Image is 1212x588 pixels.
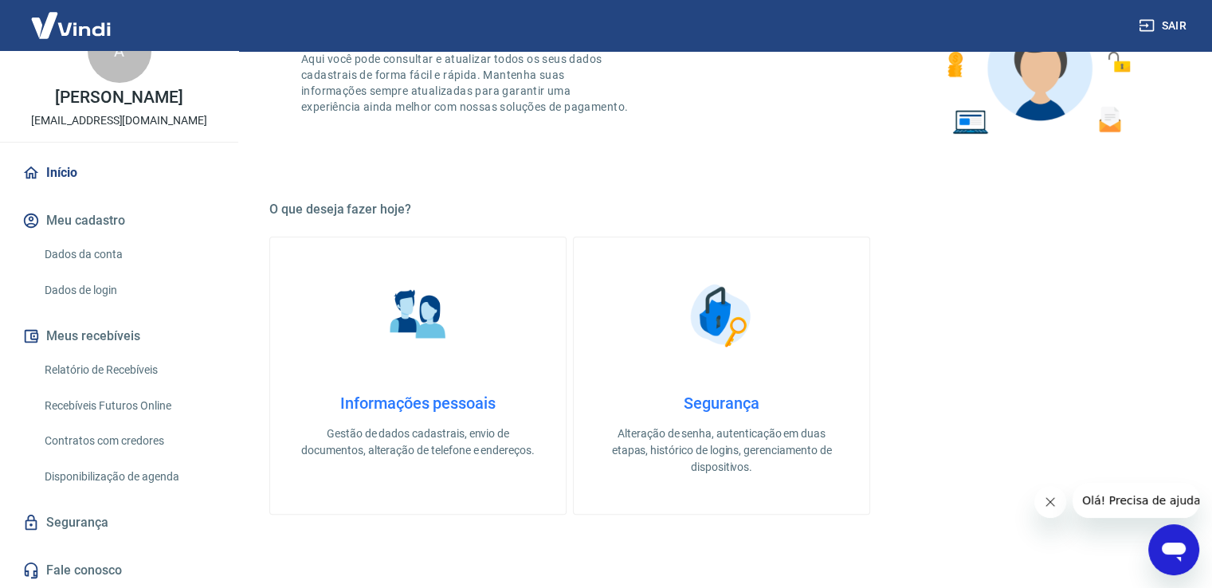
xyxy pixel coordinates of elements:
[19,203,219,238] button: Meu cadastro
[38,274,219,307] a: Dados de login
[269,202,1174,218] h5: O que deseja fazer hoje?
[1148,524,1199,575] iframe: Botão para abrir a janela de mensagens
[1034,486,1066,518] iframe: Fechar mensagem
[1073,483,1199,518] iframe: Mensagem da empresa
[19,505,219,540] a: Segurança
[38,461,219,493] a: Disponibilização de agenda
[19,553,219,588] a: Fale conosco
[301,51,631,115] p: Aqui você pode consultar e atualizar todos os seus dados cadastrais de forma fácil e rápida. Mant...
[10,11,134,24] span: Olá! Precisa de ajuda?
[38,354,219,386] a: Relatório de Recebíveis
[269,237,567,515] a: Informações pessoaisInformações pessoaisGestão de dados cadastrais, envio de documentos, alteraçã...
[296,394,540,413] h4: Informações pessoais
[19,155,219,190] a: Início
[19,1,123,49] img: Vindi
[573,237,870,515] a: SegurançaSegurançaAlteração de senha, autenticação em duas etapas, histórico de logins, gerenciam...
[55,89,182,106] p: [PERSON_NAME]
[31,112,207,129] p: [EMAIL_ADDRESS][DOMAIN_NAME]
[38,425,219,457] a: Contratos com credores
[38,238,219,271] a: Dados da conta
[682,276,762,355] img: Segurança
[599,425,844,476] p: Alteração de senha, autenticação em duas etapas, histórico de logins, gerenciamento de dispositivos.
[379,276,458,355] img: Informações pessoais
[38,390,219,422] a: Recebíveis Futuros Online
[296,425,540,459] p: Gestão de dados cadastrais, envio de documentos, alteração de telefone e endereços.
[88,19,151,83] div: A
[1136,11,1193,41] button: Sair
[599,394,844,413] h4: Segurança
[19,319,219,354] button: Meus recebíveis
